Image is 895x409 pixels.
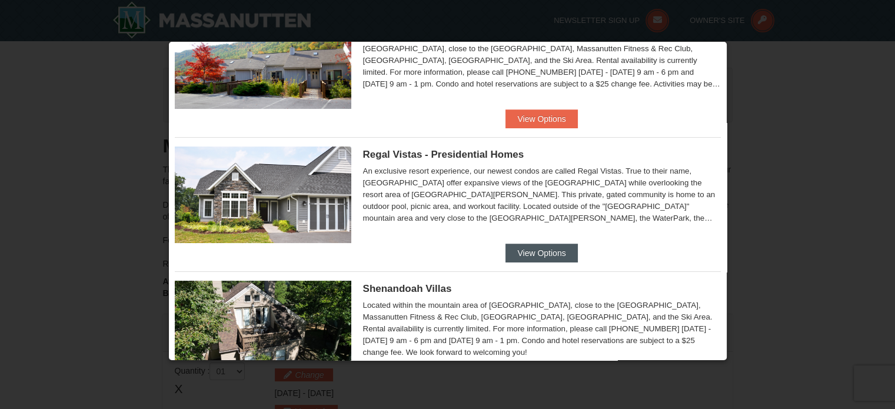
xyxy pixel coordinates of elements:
button: View Options [505,244,577,262]
img: 19218991-1-902409a9.jpg [175,147,351,243]
div: Eagle Trace condos are built town-house style and are located within the mountain area of [GEOGRA... [363,31,721,90]
img: 19218983-1-9b289e55.jpg [175,12,351,109]
span: Shenandoah Villas [363,283,452,294]
div: An exclusive resort experience, our newest condos are called Regal Vistas. True to their name, [G... [363,165,721,224]
span: Regal Vistas - Presidential Homes [363,149,524,160]
button: View Options [505,109,577,128]
img: 19219019-2-e70bf45f.jpg [175,281,351,377]
div: Located within the mountain area of [GEOGRAPHIC_DATA], close to the [GEOGRAPHIC_DATA], Massanutte... [363,300,721,358]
